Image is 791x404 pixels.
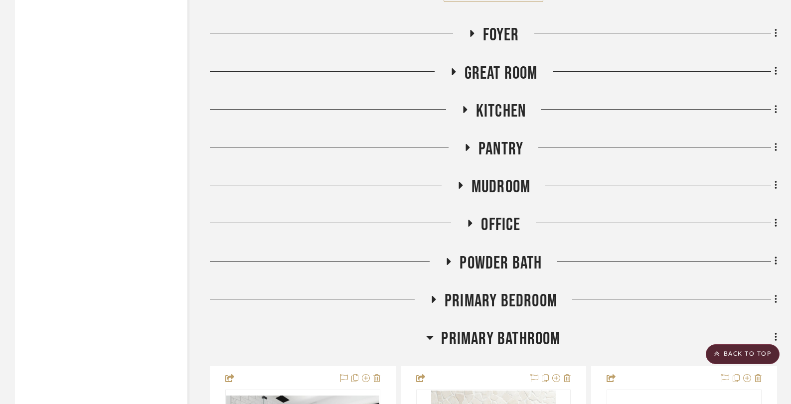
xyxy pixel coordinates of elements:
[706,344,780,364] scroll-to-top-button: BACK TO TOP
[441,328,560,350] span: Primary Bathroom
[465,63,538,84] span: Great Room
[445,290,557,312] span: Primary Bedroom
[481,214,520,236] span: Office
[476,101,526,122] span: Kitchen
[472,176,530,198] span: Mudroom
[460,253,542,274] span: Powder Bath
[478,138,523,160] span: Pantry
[483,24,519,46] span: Foyer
